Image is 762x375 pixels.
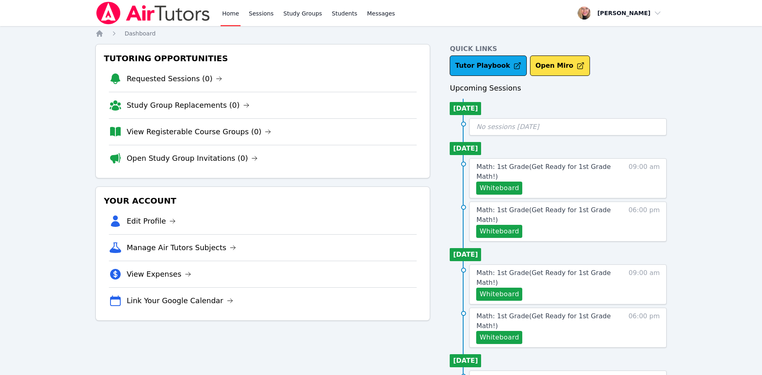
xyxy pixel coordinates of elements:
span: Math: 1st Grade ( Get Ready for 1st Grade Math! ) [476,206,611,224]
a: Tutor Playbook [450,55,527,76]
span: 06:00 pm [628,205,660,238]
a: Dashboard [125,29,156,38]
a: View Registerable Course Groups (0) [127,126,272,138]
button: Whiteboard [476,182,522,195]
a: Math: 1st Grade(Get Ready for 1st Grade Math!) [476,205,614,225]
button: Whiteboard [476,288,522,301]
span: No sessions [DATE] [476,123,539,131]
a: Math: 1st Grade(Get Ready for 1st Grade Math!) [476,162,614,182]
button: Whiteboard [476,331,522,344]
nav: Breadcrumb [95,29,667,38]
a: Study Group Replacements (0) [127,100,250,111]
li: [DATE] [450,142,481,155]
span: Math: 1st Grade ( Get Ready for 1st Grade Math! ) [476,269,611,286]
span: Math: 1st Grade ( Get Ready for 1st Grade Math! ) [476,163,611,180]
li: [DATE] [450,354,481,367]
span: Dashboard [125,30,156,37]
a: Math: 1st Grade(Get Ready for 1st Grade Math!) [476,268,614,288]
a: Manage Air Tutors Subjects [127,242,236,253]
a: View Expenses [127,268,191,280]
a: Requested Sessions (0) [127,73,223,84]
span: 09:00 am [629,268,660,301]
h3: Tutoring Opportunities [102,51,424,66]
span: 09:00 am [629,162,660,195]
a: Link Your Google Calendar [127,295,233,306]
li: [DATE] [450,248,481,261]
a: Math: 1st Grade(Get Ready for 1st Grade Math!) [476,311,614,331]
button: Open Miro [530,55,590,76]
span: Messages [367,9,395,18]
h3: Your Account [102,193,424,208]
h4: Quick Links [450,44,667,54]
span: Math: 1st Grade ( Get Ready for 1st Grade Math! ) [476,312,611,330]
a: Open Study Group Invitations (0) [127,153,258,164]
button: Whiteboard [476,225,522,238]
a: Edit Profile [127,215,176,227]
h3: Upcoming Sessions [450,82,667,94]
span: 06:00 pm [628,311,660,344]
li: [DATE] [450,102,481,115]
img: Air Tutors [95,2,211,24]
